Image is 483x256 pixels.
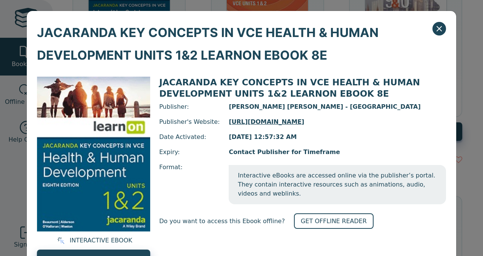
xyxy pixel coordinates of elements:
[37,77,150,231] img: db0c0c84-88f5-4982-b677-c50e1668d4a0.jpg
[159,102,220,111] span: Publisher:
[229,117,446,126] a: [URL][DOMAIN_NAME]
[229,148,446,157] span: Contact Publisher for Timeframe
[159,213,446,229] div: Do you want to access this Ebook offline?
[229,165,446,204] span: Interactive eBooks are accessed online via the publisher’s portal. They contain interactive resou...
[159,117,220,126] span: Publisher's Website:
[37,21,432,66] span: JACARANDA KEY CONCEPTS IN VCE HEALTH & HUMAN DEVELOPMENT UNITS 1&2 LEARNON EBOOK 8E
[229,133,446,142] span: [DATE] 12:57:32 AM
[159,163,220,204] span: Format:
[55,236,65,245] img: interactive.svg
[432,22,446,35] button: Close
[159,148,220,157] span: Expiry:
[229,102,446,111] span: [PERSON_NAME] [PERSON_NAME] - [GEOGRAPHIC_DATA]
[70,236,132,245] span: INTERACTIVE EBOOK
[159,77,420,99] span: JACARANDA KEY CONCEPTS IN VCE HEALTH & HUMAN DEVELOPMENT UNITS 1&2 LEARNON EBOOK 8E
[294,213,374,229] a: GET OFFLINE READER
[159,133,220,142] span: Date Activated:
